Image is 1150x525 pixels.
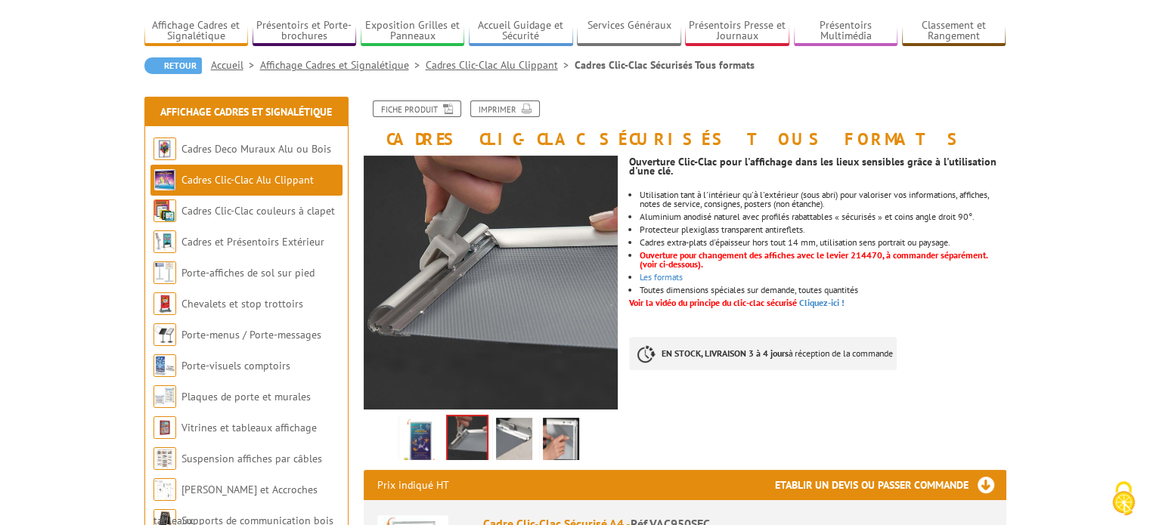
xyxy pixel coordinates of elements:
p: à réception de la commande [629,337,897,370]
a: Affichage Cadres et Signalétique [160,105,332,119]
h3: Etablir un devis ou passer commande [775,470,1006,500]
a: Porte-affiches de sol sur pied [181,266,315,279]
li: Cadres Clic-Clac Sécurisés Tous formats [575,57,755,73]
a: Présentoirs et Porte-brochures [253,19,357,44]
a: Accueil [211,58,260,72]
img: vac950sec_01.jpg [448,416,487,463]
li: Toutes dimensions spéciales sur demande, toutes quantités [640,286,1006,295]
a: Porte-visuels comptoirs [181,359,290,372]
img: Suspension affiches par câbles [153,447,176,470]
img: Cadres Clic-Clac couleurs à clapet [153,199,176,222]
a: Accueil Guidage et Sécurité [469,19,573,44]
button: Cookies (fenêtre modale) [1097,474,1150,525]
a: Cadres Clic-Clac Alu Clippant [426,58,575,72]
a: Chevalets et stop trottoirs [181,297,303,310]
a: Plaques de porte et murales [181,390,311,403]
font: Voir la vidéo du principe du clic-clac sécurisé [629,297,797,308]
li: Cadres extra-plats d'épaisseur hors tout 14 mm, utilisation sens portrait ou paysage. [640,238,1006,247]
p: Prix indiqué HT [377,470,449,500]
a: Suspension affiches par câbles [181,452,322,465]
img: vac950sec_01.jpg [364,156,618,409]
img: Plaques de porte et murales [153,385,176,408]
img: Cookies (fenêtre modale) [1105,480,1142,517]
img: Porte-visuels comptoirs [153,354,176,377]
a: Affichage Cadres et Signalétique [260,58,426,72]
a: Cadres Clic-Clac couleurs à clapet [181,204,335,218]
a: Fiche produit [373,100,461,117]
a: Imprimer [470,100,540,117]
li: Utilisation tant à l'intérieur qu'à l'extérieur (sous abri) pour valoriser vos informations, affi... [640,190,1006,208]
img: Porte-menus / Porte-messages [153,323,176,346]
img: Cimaises et Accroches tableaux [153,478,176,501]
img: Cadres Deco Muraux Alu ou Bois [153,137,176,160]
a: Les formats [640,271,683,283]
a: Présentoirs Presse et Journaux [685,19,789,44]
a: Retour [144,57,202,74]
li: Aluminium anodisé naturel avec profilés rabattables « sécurisés » et coins angle droit 90°. [640,212,1006,221]
font: Ouverture pour changement des affiches avec le levier 214470, à commander séparément. (voir ci-de... [640,249,987,270]
img: Chevalets et stop trottoirs [153,292,176,315]
li: Protecteur plexiglass transparent antireflets. [640,225,1006,234]
img: vac950sec_03.jpg [543,418,579,465]
a: Classement et Rangement [902,19,1006,44]
img: Porte-affiches de sol sur pied [153,261,176,284]
img: Cadres Clic-Clac Alu Clippant [153,168,176,191]
img: cadres_securise_clic_clac_vac950sec.jpg [402,418,439,465]
a: Services Généraux [577,19,681,44]
a: Présentoirs Multimédia [794,19,898,44]
a: Cadres et Présentoirs Extérieur [181,235,324,249]
img: Cadres et Présentoirs Extérieur [153,230,176,253]
img: vac950sec_02.jpg [496,418,532,465]
a: Exposition Grilles et Panneaux [361,19,465,44]
a: Cadres Deco Muraux Alu ou Bois [181,142,331,156]
strong: Ouverture Clic-Clac pour l'affichage dans les lieux sensibles grâce à l'utilisation d'une clé. [629,155,997,178]
a: Vitrines et tableaux affichage [181,421,317,434]
a: Voir la vidéo du principe du clic-clac sécuriséCliquez-ici ! [629,297,845,308]
img: Vitrines et tableaux affichage [153,416,176,439]
a: Porte-menus / Porte-messages [181,328,321,341]
strong: EN STOCK, LIVRAISON 3 à 4 jours [662,347,789,359]
a: Cadres Clic-Clac Alu Clippant [181,173,314,187]
a: Affichage Cadres et Signalétique [144,19,249,44]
